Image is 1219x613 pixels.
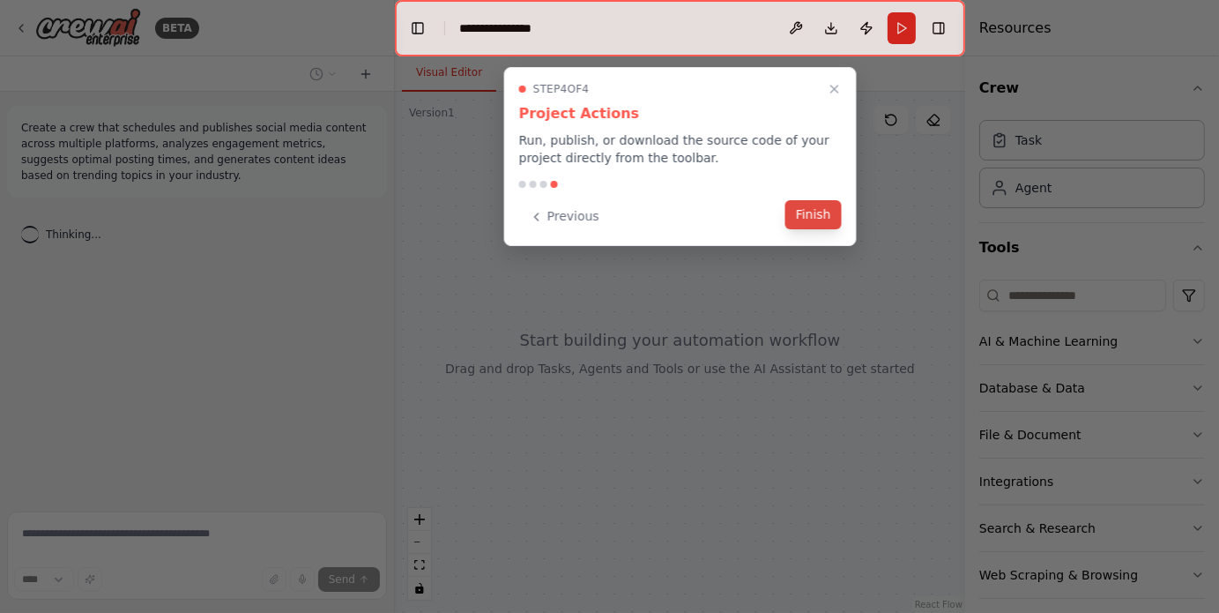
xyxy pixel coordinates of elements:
[533,82,590,96] span: Step 4 of 4
[824,78,845,100] button: Close walkthrough
[405,16,430,41] button: Hide left sidebar
[519,131,842,167] p: Run, publish, or download the source code of your project directly from the toolbar.
[519,202,610,231] button: Previous
[519,103,842,124] h3: Project Actions
[785,200,842,229] button: Finish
